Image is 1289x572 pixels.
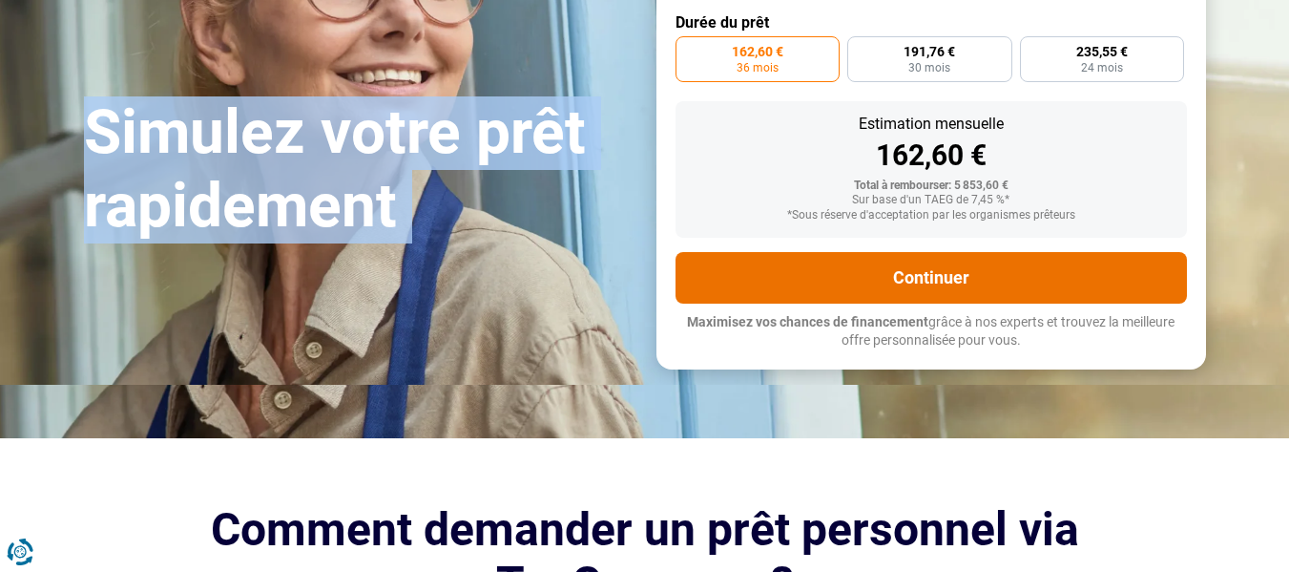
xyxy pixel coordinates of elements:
div: 162,60 € [691,141,1172,170]
span: 235,55 € [1076,45,1128,58]
span: 191,76 € [904,45,955,58]
label: Durée du prêt [676,13,1187,32]
div: Total à rembourser: 5 853,60 € [691,180,1172,193]
span: 30 mois [908,62,950,74]
h1: Simulez votre prêt rapidement [84,96,634,244]
p: grâce à nos experts et trouvez la meilleure offre personnalisée pour vous. [676,313,1187,350]
span: 24 mois [1081,62,1123,74]
span: Maximisez vos chances de financement [687,314,928,329]
button: Continuer [676,252,1187,304]
div: Sur base d'un TAEG de 7,45 %* [691,194,1172,207]
span: 36 mois [737,62,779,74]
div: Estimation mensuelle [691,117,1172,132]
div: *Sous réserve d'acceptation par les organismes prêteurs [691,209,1172,222]
span: 162,60 € [732,45,783,58]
